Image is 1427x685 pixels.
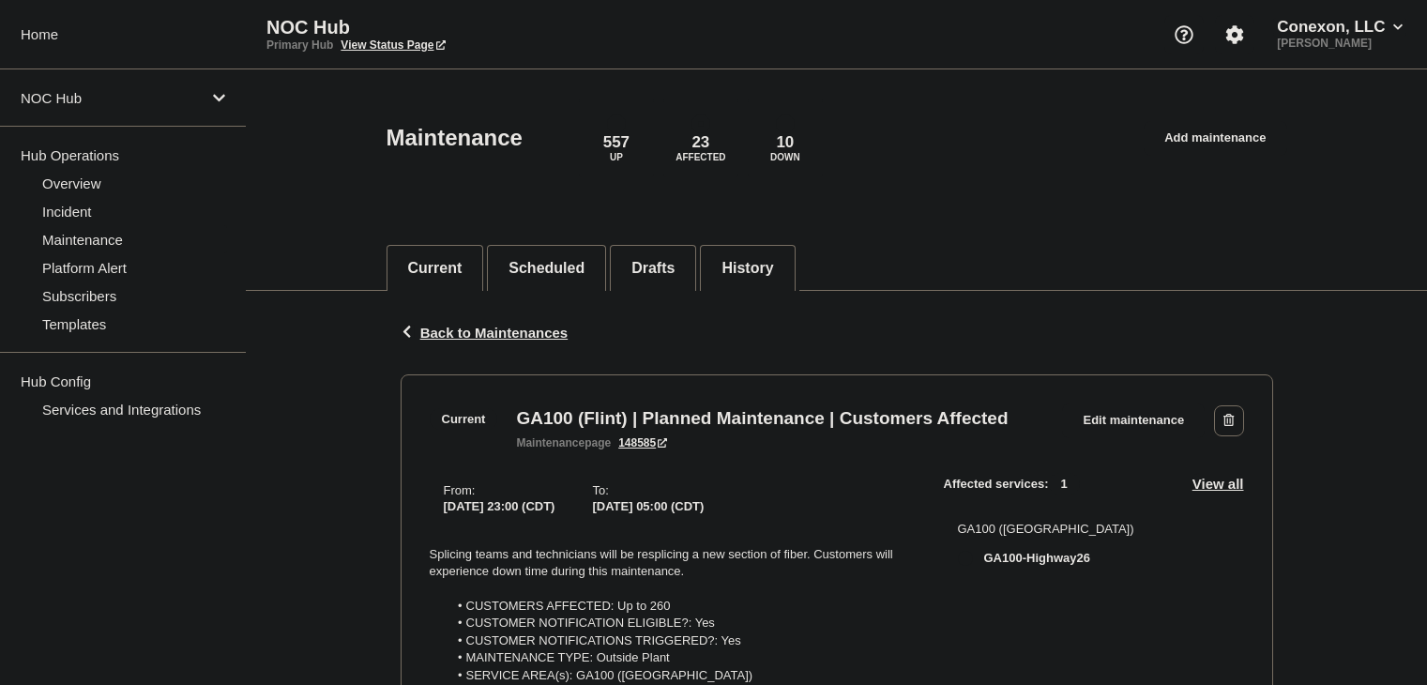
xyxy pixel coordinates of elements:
button: Current [408,260,463,277]
p: 557 [603,133,630,152]
p: Down [770,152,800,162]
button: Account settings [1215,15,1254,54]
p: NOC Hub [21,90,201,106]
a: Edit maintenance [1062,403,1205,438]
button: History [721,260,773,277]
div: down [958,551,973,566]
h1: Maintenance [387,125,523,151]
button: Conexon, LLC [1273,18,1406,37]
span: maintenance [516,436,584,449]
span: Current [430,408,498,430]
button: Drafts [631,260,675,277]
p: [PERSON_NAME] [1273,37,1406,50]
p: From : [444,483,555,497]
li: CUSTOMER NOTIFICATION ELIGIBLE?: Yes [448,615,914,632]
p: To : [592,483,704,497]
span: 1 [1049,473,1080,495]
span: Back to Maintenances [420,325,569,341]
p: Up [610,152,623,162]
li: CUSTOMERS AFFECTED: Up to 260 [448,598,914,615]
p: Affected [676,152,725,162]
button: View all [1192,473,1244,495]
a: Add maintenance [1144,121,1286,156]
p: page [516,436,611,449]
a: View Status Page [341,38,445,52]
li: MAINTENANCE TYPE: Outside Plant [448,649,914,666]
p: 10 [776,133,794,152]
button: Support [1164,15,1204,54]
p: Primary Hub [266,38,333,52]
span: GA100-Highway26 [984,551,1090,566]
button: Back to Maintenances [401,325,569,341]
p: GA100 ([GEOGRAPHIC_DATA]) [958,522,1134,536]
span: Affected services: [944,473,1089,495]
h3: GA100 (Flint) | Planned Maintenance | Customers Affected [516,408,1008,429]
span: [DATE] 05:00 (CDT) [592,499,704,513]
a: 148585 [618,436,667,449]
div: affected [691,114,710,133]
div: up [607,114,626,133]
div: down [776,114,795,133]
p: 23 [691,133,709,152]
li: CUSTOMER NOTIFICATIONS TRIGGERED?: Yes [448,632,914,649]
p: Splicing teams and technicians will be resplicing a new section of fiber. Customers will experien... [430,546,914,581]
li: SERVICE AREA(s): GA100 ([GEOGRAPHIC_DATA]) [448,667,914,684]
p: NOC Hub [266,17,642,38]
button: Scheduled [509,260,584,277]
span: [DATE] 23:00 (CDT) [444,499,555,513]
